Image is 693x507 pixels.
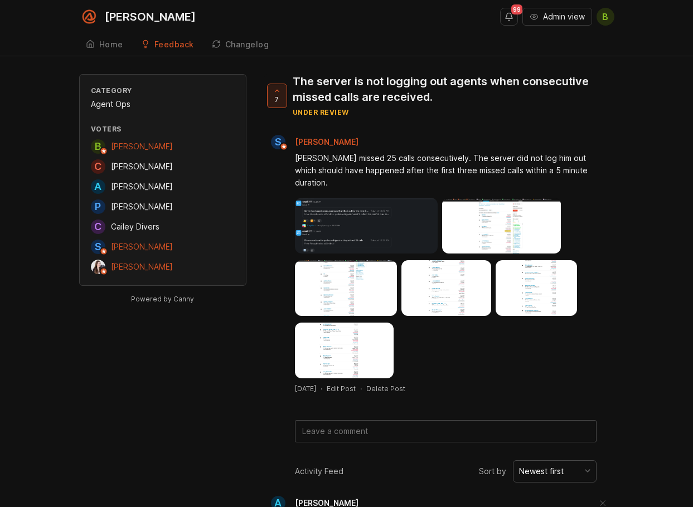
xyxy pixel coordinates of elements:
div: · [360,384,362,393]
div: Feedback [154,41,194,48]
a: Kelsey Fisher[PERSON_NAME] [91,260,173,274]
a: [DATE] [295,384,316,393]
button: B [597,8,614,26]
a: P[PERSON_NAME] [91,199,173,214]
span: [PERSON_NAME] [111,202,173,211]
div: The server is not logging out agents when consecutive missed calls are received. [293,74,605,105]
img: https://canny.io/images/f8b392702d9ee7981e5cb5647d849839.png [496,260,577,316]
div: Delete Post [366,384,405,393]
div: Changelog [225,41,269,48]
a: S[PERSON_NAME] [264,135,367,149]
span: [PERSON_NAME] [111,262,173,271]
img: https://canny.io/images/d51d599a206d614f565cf6f01b9bb8ad.png [295,323,394,378]
span: B [602,10,608,23]
span: 7 [275,95,279,104]
div: Activity Feed [295,465,343,477]
div: [PERSON_NAME] [105,11,196,22]
div: Newest first [519,465,564,477]
div: S [91,240,105,254]
time: [DATE] [295,384,316,393]
div: · [321,384,322,393]
div: P [91,199,105,214]
a: B[PERSON_NAME] [91,139,173,154]
img: https://canny.io/images/df04379d5cac53cff73c9eb90a1a8272.png [442,198,561,253]
a: S[PERSON_NAME] [91,240,173,254]
img: Smith.ai logo [79,7,99,27]
span: Sort by [479,465,506,477]
img: member badge [99,267,108,276]
span: [PERSON_NAME] [295,137,358,147]
a: Changelog [205,33,276,56]
a: CCailey Divers [91,220,159,234]
div: Agent Ops [91,98,235,110]
div: S [271,135,285,149]
button: Notifications [500,8,518,26]
span: [PERSON_NAME] [111,242,173,251]
img: https://canny.io/images/447a083d0bf784bc9223d3ed5ce0ad70.png [401,260,491,316]
a: C[PERSON_NAME] [91,159,173,174]
span: Admin view [543,11,585,22]
div: Voters [91,124,235,134]
span: [PERSON_NAME] [111,142,173,151]
div: Edit Post [327,384,356,393]
img: Kelsey Fisher [91,260,105,274]
span: 99 [511,4,522,14]
div: A [91,179,105,194]
div: [PERSON_NAME] missed 25 calls consecutively. The server did not log him out which should have hap... [295,152,597,189]
img: member badge [279,143,288,151]
img: member badge [99,247,108,256]
img: https://canny.io/images/7e28dd7f1938d20c781f97c2bd27197e.png [295,198,438,253]
div: C [91,220,105,234]
span: [PERSON_NAME] [111,162,173,171]
span: [PERSON_NAME] [111,182,173,191]
a: Feedback [134,33,201,56]
div: C [91,159,105,174]
a: Home [79,33,130,56]
span: Cailey Divers [111,222,159,231]
button: 7 [267,84,287,108]
div: B [91,139,105,154]
img: member badge [99,147,108,155]
a: Powered by Canny [129,292,196,305]
img: https://canny.io/images/05127a11fedd9939f49aacea06d55b90.png [295,260,398,316]
div: Home [99,41,123,48]
div: under review [293,108,605,117]
a: A[PERSON_NAME] [91,179,173,194]
div: Category [91,86,235,95]
button: Admin view [522,8,592,26]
